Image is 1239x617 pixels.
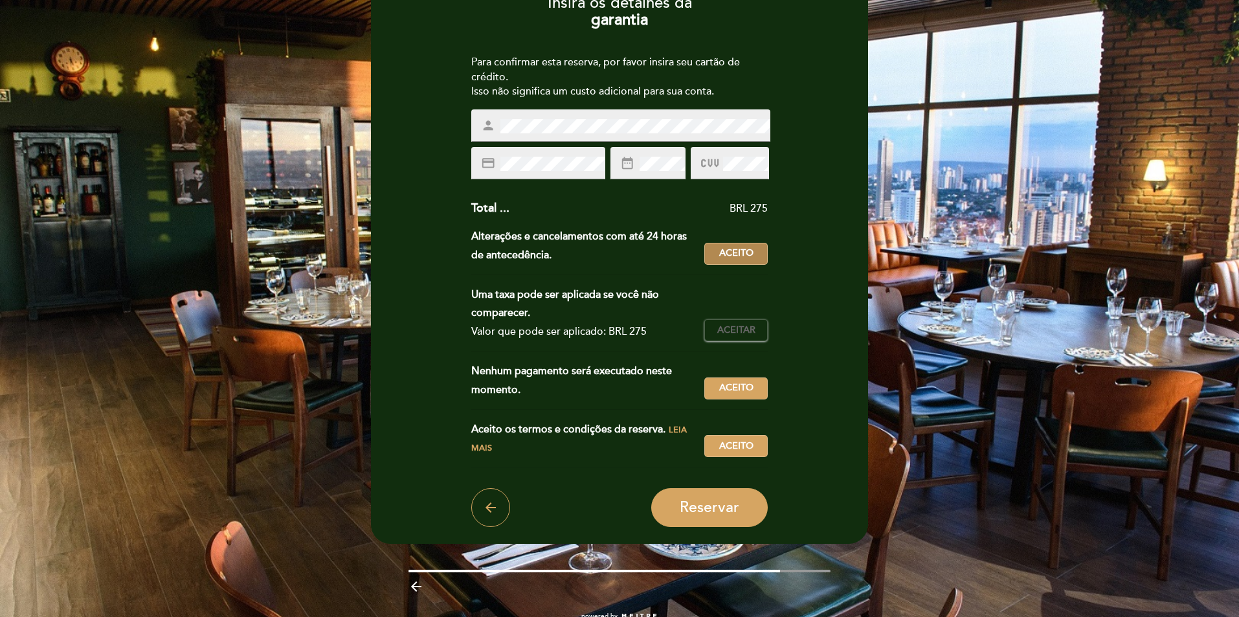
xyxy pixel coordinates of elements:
[408,579,424,594] i: arrow_backward
[704,377,768,399] button: Aceito
[704,319,768,341] button: Aceitar
[471,286,695,323] div: Uma taxa pode ser aplicada se você não comparecer.
[471,322,695,341] div: Valor que pode ser aplicado: BRL 275
[481,118,495,133] i: person
[717,324,755,337] span: Aceitar
[471,488,510,527] button: arrow_back
[509,201,768,216] div: BRL 275
[481,156,495,170] i: credit_card
[471,201,509,215] span: Total ...
[651,488,768,527] button: Reservar
[591,10,648,29] b: garantia
[471,425,687,454] span: Leia mais
[471,227,705,265] div: Alterações e cancelamentos com até 24 horas de antecedência.
[719,247,753,260] span: Aceito
[471,55,768,100] div: Para confirmar esta reserva, por favor insira seu cartão de crédito. Isso não significa um custo ...
[704,243,768,265] button: Aceito
[680,499,739,517] span: Reservar
[483,500,498,515] i: arrow_back
[719,440,753,453] span: Aceito
[620,156,634,170] i: date_range
[471,420,705,458] div: Aceito os termos e condições da reserva.
[719,381,753,395] span: Aceito
[471,362,705,399] div: Nenhum pagamento será executado neste momento.
[704,435,768,457] button: Aceito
